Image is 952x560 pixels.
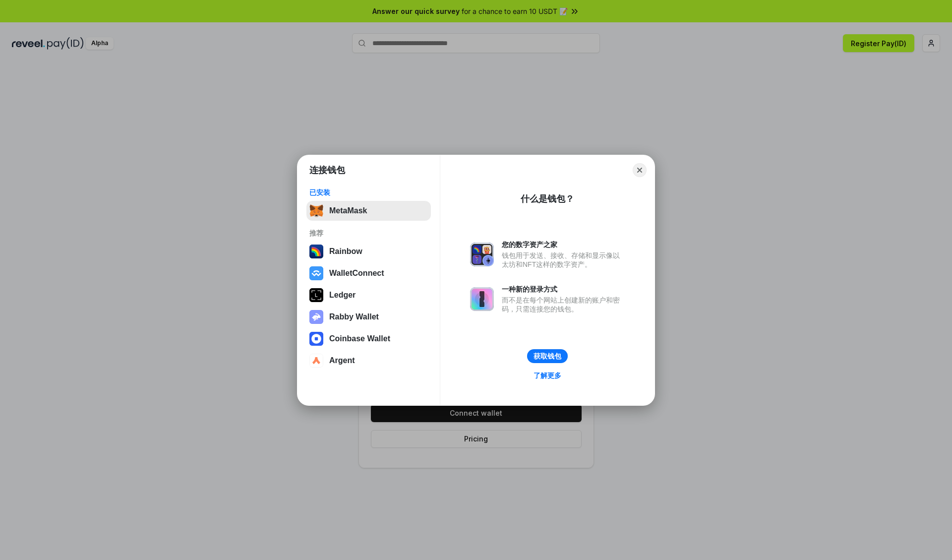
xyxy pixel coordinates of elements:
[329,291,356,300] div: Ledger
[502,240,625,249] div: 您的数字资产之家
[306,329,431,349] button: Coinbase Wallet
[309,204,323,218] img: svg+xml,%3Csvg%20fill%3D%22none%22%20height%3D%2233%22%20viewBox%3D%220%200%2035%2033%22%20width%...
[309,164,345,176] h1: 连接钱包
[521,193,574,205] div: 什么是钱包？
[309,266,323,280] img: svg+xml,%3Csvg%20width%3D%2228%22%20height%3D%2228%22%20viewBox%3D%220%200%2028%2028%22%20fill%3D...
[309,229,428,238] div: 推荐
[502,251,625,269] div: 钱包用于发送、接收、存储和显示像以太坊和NFT这样的数字资产。
[329,312,379,321] div: Rabby Wallet
[527,349,568,363] button: 获取钱包
[329,334,390,343] div: Coinbase Wallet
[534,352,561,361] div: 获取钱包
[329,356,355,365] div: Argent
[309,245,323,258] img: svg+xml,%3Csvg%20width%3D%22120%22%20height%3D%22120%22%20viewBox%3D%220%200%20120%20120%22%20fil...
[534,371,561,380] div: 了解更多
[306,263,431,283] button: WalletConnect
[306,307,431,327] button: Rabby Wallet
[470,287,494,311] img: svg+xml,%3Csvg%20xmlns%3D%22http%3A%2F%2Fwww.w3.org%2F2000%2Fsvg%22%20fill%3D%22none%22%20viewBox...
[470,243,494,266] img: svg+xml,%3Csvg%20xmlns%3D%22http%3A%2F%2Fwww.w3.org%2F2000%2Fsvg%22%20fill%3D%22none%22%20viewBox...
[329,247,362,256] div: Rainbow
[306,242,431,261] button: Rainbow
[309,310,323,324] img: svg+xml,%3Csvg%20xmlns%3D%22http%3A%2F%2Fwww.w3.org%2F2000%2Fsvg%22%20fill%3D%22none%22%20viewBox...
[306,285,431,305] button: Ledger
[528,369,567,382] a: 了解更多
[309,354,323,368] img: svg+xml,%3Csvg%20width%3D%2228%22%20height%3D%2228%22%20viewBox%3D%220%200%2028%2028%22%20fill%3D...
[309,288,323,302] img: svg+xml,%3Csvg%20xmlns%3D%22http%3A%2F%2Fwww.w3.org%2F2000%2Fsvg%22%20width%3D%2228%22%20height%3...
[329,269,384,278] div: WalletConnect
[502,296,625,313] div: 而不是在每个网站上创建新的账户和密码，只需连接您的钱包。
[309,332,323,346] img: svg+xml,%3Csvg%20width%3D%2228%22%20height%3D%2228%22%20viewBox%3D%220%200%2028%2028%22%20fill%3D...
[329,206,367,215] div: MetaMask
[306,201,431,221] button: MetaMask
[633,163,647,177] button: Close
[502,285,625,294] div: 一种新的登录方式
[306,351,431,371] button: Argent
[309,188,428,197] div: 已安装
